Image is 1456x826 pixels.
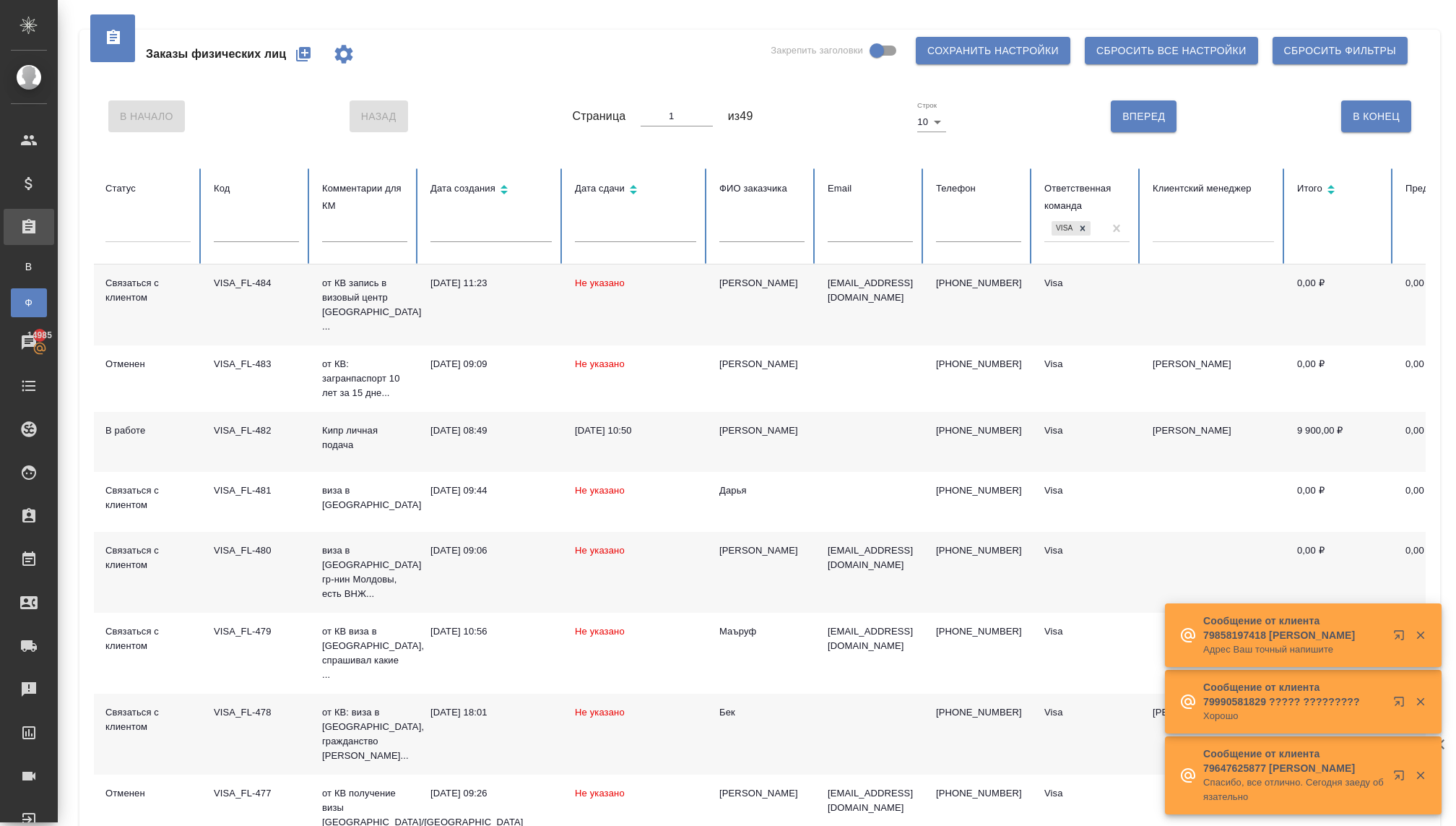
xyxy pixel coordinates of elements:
[1286,345,1394,412] td: 0,00 ₽
[1044,705,1130,720] div: Visa
[1044,786,1130,801] div: Visa
[575,278,625,288] span: Не указано
[19,328,61,343] span: 14985
[105,624,191,653] div: Связаться с клиентом
[1384,761,1419,796] button: Открыть в новой вкладке
[1141,345,1286,412] td: [PERSON_NAME]
[1286,472,1394,532] td: 0,00 ₽
[936,357,1021,371] p: [PHONE_NUMBER]
[430,423,552,438] div: [DATE] 08:49
[322,423,407,452] p: Кипр личная подача
[1141,412,1286,472] td: [PERSON_NAME]
[1044,180,1130,215] div: Ответственная команда
[1044,357,1130,371] div: Visa
[1203,747,1384,775] p: Сообщение от клиента 79647625877 [PERSON_NAME]
[575,358,625,369] span: Не указано
[828,276,913,305] p: [EMAIL_ADDRESS][DOMAIN_NAME]
[430,357,552,371] div: [DATE] 09:09
[214,357,299,371] div: VISA_FL-483
[322,483,407,512] p: виза в [GEOGRAPHIC_DATA]
[286,37,321,72] button: Создать
[828,543,913,572] p: [EMAIL_ADDRESS][DOMAIN_NAME]
[430,180,552,201] div: Сортировка
[214,276,299,291] div: VISA_FL-484
[214,543,299,558] div: VISA_FL-480
[1044,543,1130,558] div: Visa
[1297,180,1382,201] div: Сортировка
[1044,483,1130,498] div: Visa
[1284,42,1396,60] span: Сбросить фильтры
[1141,694,1286,775] td: [PERSON_NAME]
[936,276,1021,291] p: [PHONE_NUMBER]
[575,423,696,438] div: [DATE] 10:50
[575,485,625,496] span: Не указано
[105,705,191,734] div: Связаться с клиентом
[105,543,191,572] div: Связаться с клиентом
[1405,695,1435,708] button: Закрыть
[719,357,805,371] div: [PERSON_NAME]
[1286,412,1394,472] td: 9 900,00 ₽
[430,276,552,291] div: [DATE] 11:23
[430,543,552,558] div: [DATE] 09:06
[719,423,805,438] div: [PERSON_NAME]
[105,357,191,371] div: Отменен
[1353,108,1400,126] span: В Конец
[719,180,805,197] div: ФИО заказчика
[828,786,913,815] p: [EMAIL_ADDRESS][DOMAIN_NAME]
[1044,423,1130,438] div: Visa
[719,276,805,291] div: [PERSON_NAME]
[719,786,805,801] div: [PERSON_NAME]
[430,786,552,801] div: [DATE] 09:26
[105,786,191,801] div: Отменен
[430,705,552,720] div: [DATE] 18:01
[575,545,625,556] span: Не указано
[1052,221,1075,236] div: Visa
[1153,180,1274,197] div: Клиентский менеджер
[1384,621,1419,655] button: Открыть в новой вкладке
[1384,687,1419,722] button: Открыть в новой вкладке
[18,296,40,310] span: Ф
[575,180,696,201] div: Сортировка
[1203,642,1384,657] p: Адрес Ваш точный напишите
[105,483,191,512] div: Связаться с клиентом
[1286,264,1394,345] td: 0,00 ₽
[146,46,286,63] span: Заказы физических лиц
[322,276,407,334] p: от КВ запись в визовый центр [GEOGRAPHIC_DATA] ...
[214,786,299,801] div: VISA_FL-477
[719,483,805,498] div: Дарья
[1111,100,1176,132] button: Вперед
[105,180,191,197] div: Статус
[575,626,625,637] span: Не указано
[1203,709,1384,723] p: Хорошо
[936,483,1021,498] p: [PHONE_NUMBER]
[936,786,1021,801] p: [PHONE_NUMBER]
[927,42,1059,60] span: Сохранить настройки
[1273,37,1408,64] button: Сбросить фильтры
[1203,680,1384,709] p: Сообщение от клиента 79990581829 ????? ?????????
[573,108,626,125] span: Страница
[322,543,407,601] p: виза в [GEOGRAPHIC_DATA] гр-нин Молдовы, есть ВНЖ...
[1096,42,1247,60] span: Сбросить все настройки
[1085,37,1258,64] button: Сбросить все настройки
[11,252,47,281] a: В
[4,324,54,361] a: 14985
[828,180,913,197] div: Email
[917,102,937,109] label: Строк
[322,624,407,682] p: от КВ виза в [GEOGRAPHIC_DATA], спрашивал какие ...
[719,624,805,639] div: Маъруф
[214,705,299,720] div: VISA_FL-478
[936,705,1021,720] p: [PHONE_NUMBER]
[322,705,407,763] p: от КВ: виза в [GEOGRAPHIC_DATA], гражданство [PERSON_NAME]...
[214,423,299,438] div: VISA_FL-482
[936,624,1021,639] p: [PHONE_NUMBER]
[18,259,40,274] span: В
[214,483,299,498] div: VISA_FL-481
[828,624,913,653] p: [EMAIL_ADDRESS][DOMAIN_NAME]
[430,624,552,639] div: [DATE] 10:56
[936,423,1021,438] p: [PHONE_NUMBER]
[105,423,191,438] div: В работе
[936,543,1021,558] p: [PHONE_NUMBER]
[1044,276,1130,291] div: Visa
[105,276,191,305] div: Связаться с клиентом
[728,108,753,125] span: из 49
